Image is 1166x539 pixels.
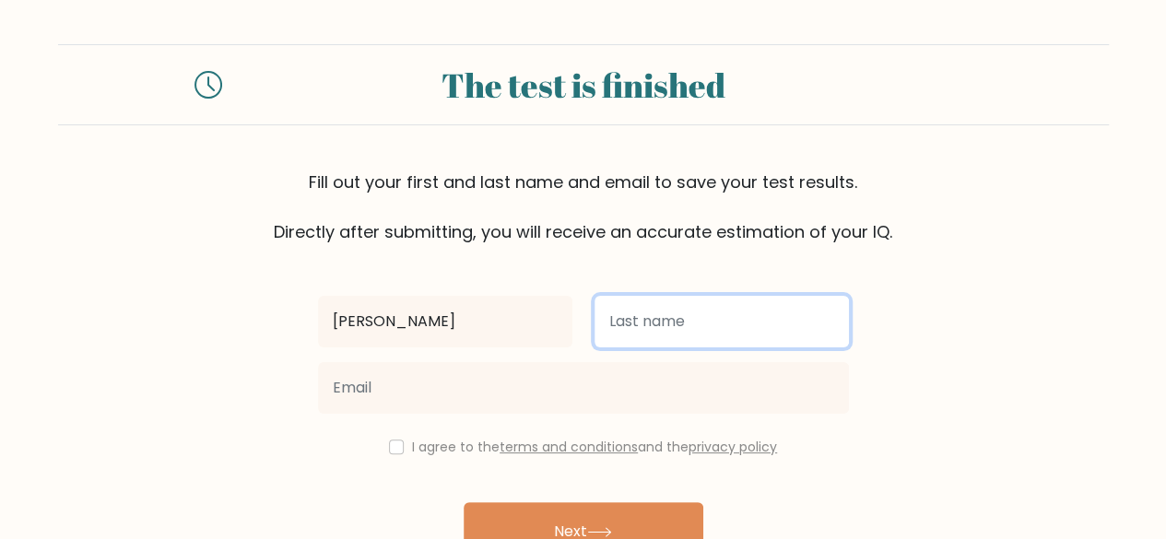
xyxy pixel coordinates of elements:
input: Email [318,362,849,414]
div: Fill out your first and last name and email to save your test results. Directly after submitting,... [58,170,1109,244]
div: The test is finished [244,60,923,110]
a: terms and conditions [500,438,638,456]
a: privacy policy [689,438,777,456]
input: Last name [595,296,849,347]
input: First name [318,296,572,347]
label: I agree to the and the [412,438,777,456]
